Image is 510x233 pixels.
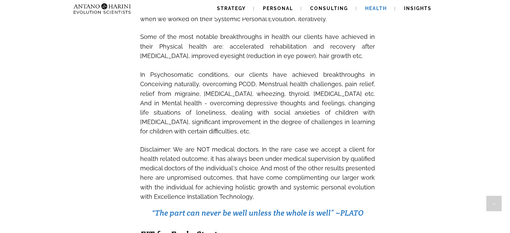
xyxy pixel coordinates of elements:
[217,6,246,11] span: Strategy
[263,6,293,11] span: Personal
[140,71,375,135] span: In Psychosomatic conditions, our clients have achieved breakthroughs in Conceiving naturally, ove...
[152,208,363,218] span: "The part can never be well unless the whole is well” ~PLATO
[310,6,348,11] span: Consulting
[365,6,387,11] span: Health
[404,6,432,11] span: Insights
[140,33,375,59] span: Some of the most notable breakthroughs in health our clients have achieved in their Physical heal...
[140,146,375,200] span: Disclaimer: We are NOT medical doctors. In the rare case we accept a client for health related ou...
